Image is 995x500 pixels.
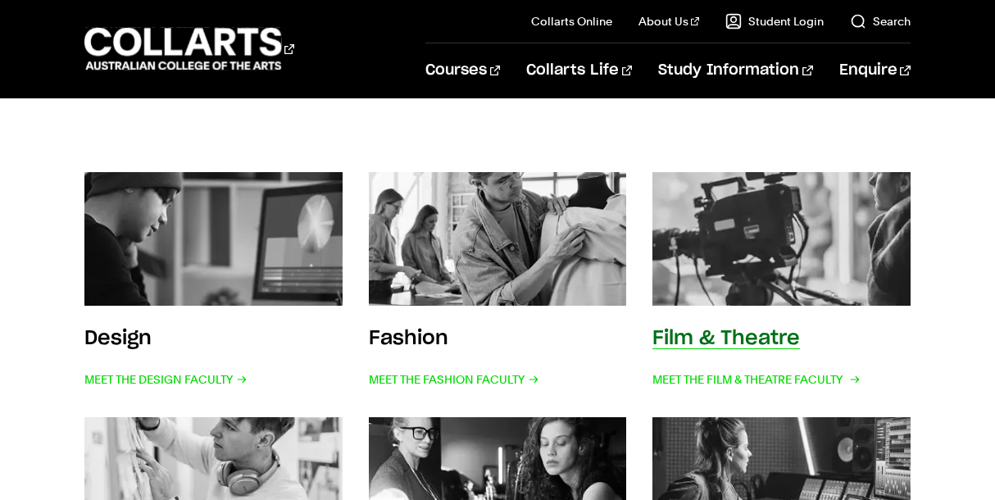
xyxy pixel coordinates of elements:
[84,25,294,72] div: Go to homepage
[531,13,612,30] a: Collarts Online
[652,329,800,348] h3: Film & Theatre
[84,329,152,348] h3: Design
[652,368,857,391] span: Meet the Film & Theatre Faculty
[425,43,500,98] a: Courses
[725,13,824,30] a: Student Login
[658,43,812,98] a: Study Information
[369,368,539,391] span: Meet the Fashion Faculty
[369,172,627,391] a: Fashion Meet the Fashion Faculty
[369,329,448,348] h3: Fashion
[84,368,248,391] span: Meet the Design Faculty
[839,43,911,98] a: Enquire
[638,13,699,30] a: About Us
[84,172,343,391] a: Design Meet the Design Faculty
[526,43,632,98] a: Collarts Life
[850,13,911,30] a: Search
[652,172,911,391] a: Film & Theatre Meet the Film & Theatre Faculty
